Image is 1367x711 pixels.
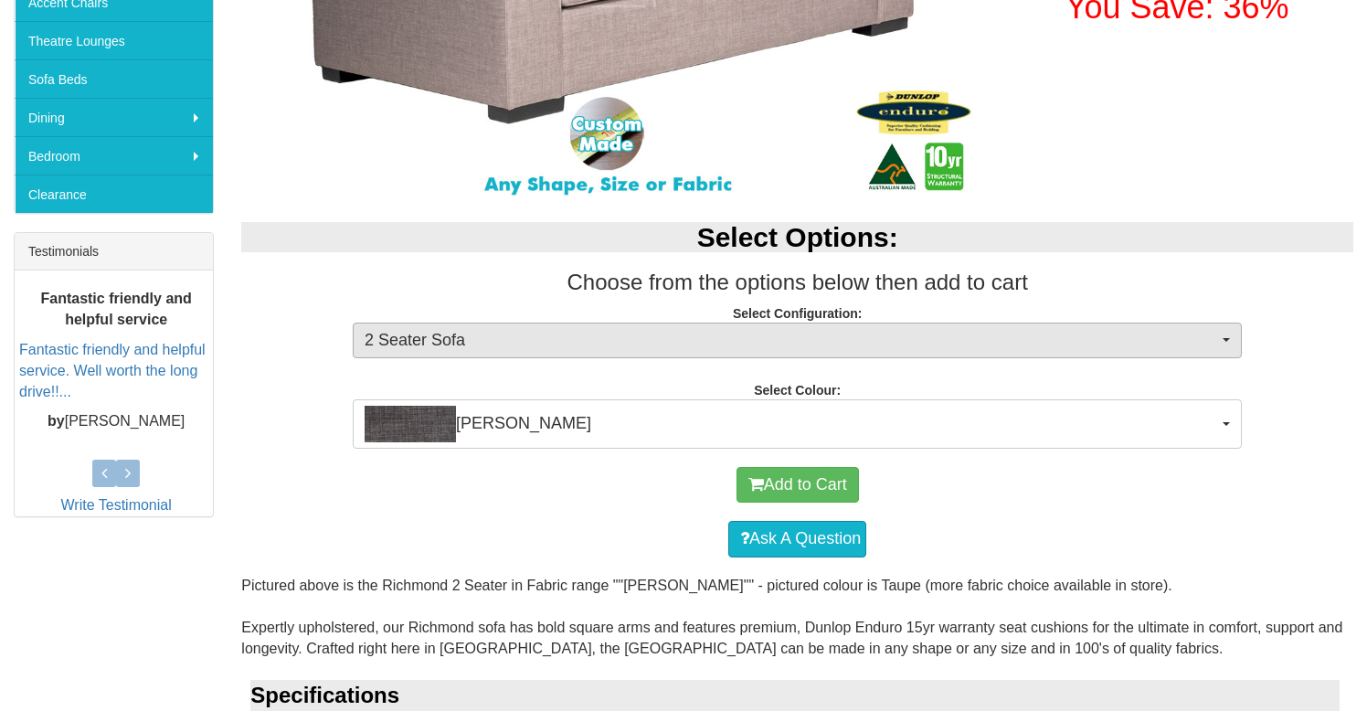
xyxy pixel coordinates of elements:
[728,521,866,557] a: Ask A Question
[15,136,213,175] a: Bedroom
[40,292,191,328] b: Fantastic friendly and helpful service
[250,680,1340,711] div: Specifications
[15,233,213,271] div: Testimonials
[15,21,213,59] a: Theatre Lounges
[733,306,863,321] strong: Select Configuration:
[48,414,65,430] b: by
[736,467,859,504] button: Add to Cart
[19,412,213,433] p: [PERSON_NAME]
[353,399,1242,449] button: Morgan Slate[PERSON_NAME]
[754,383,841,398] strong: Select Colour:
[15,59,213,98] a: Sofa Beds
[19,342,206,399] a: Fantastic friendly and helpful service. Well worth the long drive!!...
[353,323,1242,359] button: 2 Seater Sofa
[15,175,213,213] a: Clearance
[15,98,213,136] a: Dining
[61,497,172,513] a: Write Testimonial
[697,222,898,252] b: Select Options:
[365,406,1218,442] span: [PERSON_NAME]
[365,329,1218,353] span: 2 Seater Sofa
[365,406,456,442] img: Morgan Slate
[241,271,1353,294] h3: Choose from the options below then add to cart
